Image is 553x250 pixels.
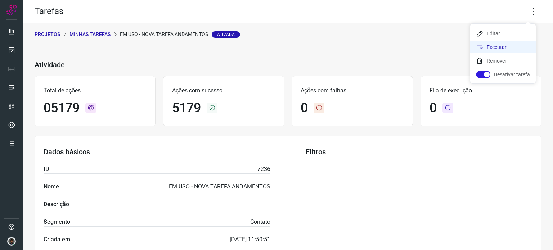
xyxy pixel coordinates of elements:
[212,31,240,38] span: Ativada
[470,55,536,67] li: Remover
[44,182,59,191] label: Nome
[430,100,437,116] h1: 0
[470,28,536,39] li: Editar
[44,200,69,209] label: Descrição
[172,100,201,116] h1: 5179
[44,218,70,226] label: Segmento
[44,86,147,95] p: Total de ações
[120,31,240,38] p: EM USO - NOVA TAREFA ANDAMENTOS
[35,6,63,17] h2: Tarefas
[44,100,80,116] h1: 05179
[250,218,270,226] p: Contato
[169,182,270,191] p: EM USO - NOVA TAREFA ANDAMENTOS
[306,147,532,156] h3: Filtros
[470,69,536,80] li: Desativar tarefa
[44,235,70,244] label: Criada em
[172,86,275,95] p: Ações com sucesso
[44,147,270,156] h3: Dados básicos
[301,100,308,116] h1: 0
[69,31,111,38] p: Minhas Tarefas
[230,235,270,244] p: [DATE] 11:50:51
[257,165,270,173] p: 7236
[35,31,60,38] p: PROJETOS
[301,86,404,95] p: Ações com falhas
[35,60,65,69] h3: Atividade
[470,41,536,53] li: Executar
[7,237,16,246] img: d44150f10045ac5288e451a80f22ca79.png
[44,165,49,173] label: ID
[6,4,17,15] img: Logo
[430,86,532,95] p: Fila de execução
